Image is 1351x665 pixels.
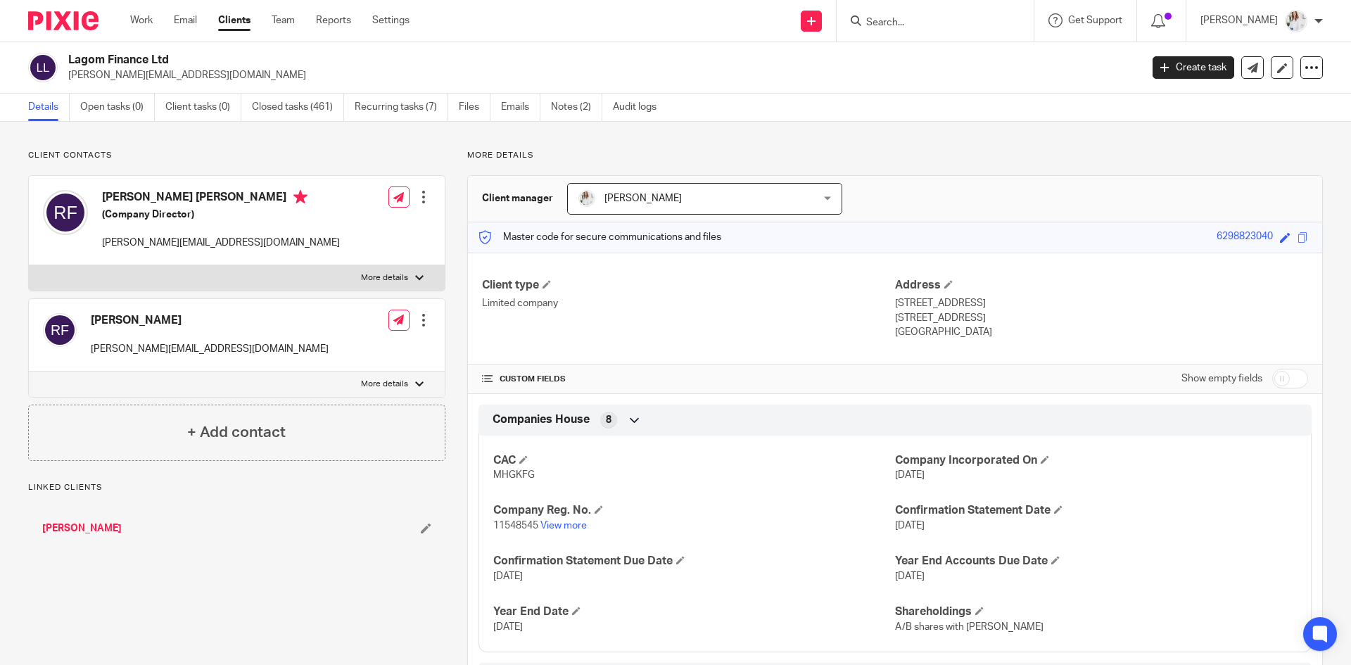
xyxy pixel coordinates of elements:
[68,53,919,68] h2: Lagom Finance Ltd
[1068,15,1122,25] span: Get Support
[28,53,58,82] img: svg%3E
[540,521,587,531] a: View more
[361,379,408,390] p: More details
[187,422,286,443] h4: + Add contact
[493,412,590,427] span: Companies House
[252,94,344,121] a: Closed tasks (461)
[28,150,445,161] p: Client contacts
[493,571,523,581] span: [DATE]
[493,521,538,531] span: 11548545
[482,191,553,205] h3: Client manager
[606,413,611,427] span: 8
[551,94,602,121] a: Notes (2)
[28,94,70,121] a: Details
[478,230,721,244] p: Master code for secure communications and files
[174,13,197,27] a: Email
[1200,13,1278,27] p: [PERSON_NAME]
[895,521,925,531] span: [DATE]
[28,482,445,493] p: Linked clients
[493,470,535,480] span: MHGKFG
[218,13,250,27] a: Clients
[482,374,895,385] h4: CUSTOM FIELDS
[165,94,241,121] a: Client tasks (0)
[1217,229,1273,246] div: 6298823040
[604,194,682,203] span: [PERSON_NAME]
[372,13,410,27] a: Settings
[91,313,329,328] h4: [PERSON_NAME]
[130,13,153,27] a: Work
[68,68,1131,82] p: [PERSON_NAME][EMAIL_ADDRESS][DOMAIN_NAME]
[895,571,925,581] span: [DATE]
[493,503,895,518] h4: Company Reg. No.
[43,313,77,347] img: svg%3E
[102,190,340,208] h4: [PERSON_NAME] [PERSON_NAME]
[501,94,540,121] a: Emails
[1153,56,1234,79] a: Create task
[91,342,329,356] p: [PERSON_NAME][EMAIL_ADDRESS][DOMAIN_NAME]
[482,278,895,293] h4: Client type
[459,94,490,121] a: Files
[80,94,155,121] a: Open tasks (0)
[895,554,1297,569] h4: Year End Accounts Due Date
[272,13,295,27] a: Team
[895,325,1308,339] p: [GEOGRAPHIC_DATA]
[578,190,595,207] img: Daisy.JPG
[493,453,895,468] h4: CAC
[1181,372,1262,386] label: Show empty fields
[493,622,523,632] span: [DATE]
[42,521,122,536] a: [PERSON_NAME]
[865,17,991,30] input: Search
[355,94,448,121] a: Recurring tasks (7)
[293,190,307,204] i: Primary
[895,604,1297,619] h4: Shareholdings
[1285,10,1307,32] img: Daisy.JPG
[613,94,667,121] a: Audit logs
[493,554,895,569] h4: Confirmation Statement Due Date
[28,11,99,30] img: Pixie
[895,453,1297,468] h4: Company Incorporated On
[895,470,925,480] span: [DATE]
[482,296,895,310] p: Limited company
[895,296,1308,310] p: [STREET_ADDRESS]
[316,13,351,27] a: Reports
[361,272,408,284] p: More details
[467,150,1323,161] p: More details
[493,604,895,619] h4: Year End Date
[102,236,340,250] p: [PERSON_NAME][EMAIL_ADDRESS][DOMAIN_NAME]
[895,278,1308,293] h4: Address
[895,311,1308,325] p: [STREET_ADDRESS]
[43,190,88,235] img: svg%3E
[895,503,1297,518] h4: Confirmation Statement Date
[102,208,340,222] h5: (Company Director)
[895,622,1044,632] span: A/B shares with [PERSON_NAME]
